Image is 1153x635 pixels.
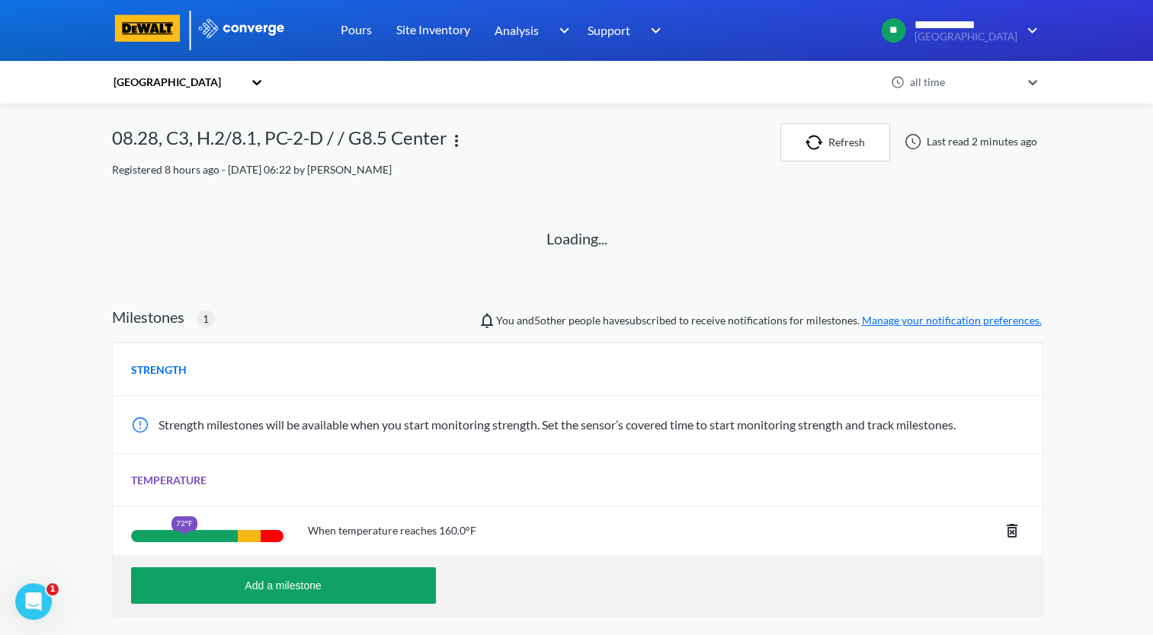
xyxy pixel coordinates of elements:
span: STRENGTH [131,362,187,378]
span: [GEOGRAPHIC_DATA] [914,31,1017,43]
span: Analysis [495,21,539,40]
img: notifications-icon.svg [478,311,496,330]
div: 72°F [171,516,197,531]
div: [GEOGRAPHIC_DATA] [112,74,243,91]
span: When temperature reaches 160.0°F [308,522,476,539]
span: 1 [203,311,209,327]
p: Loading... [546,227,607,250]
img: logo_ewhite.svg [197,18,286,38]
button: Add a milestone [131,567,436,604]
iframe: Intercom live chat [15,583,52,620]
img: more.svg [447,132,466,150]
span: Registered 8 hours ago - [DATE] 06:22 by [PERSON_NAME] [112,163,392,176]
h2: Milestones [112,308,184,326]
img: downArrow.svg [641,21,665,40]
img: logo-dewalt.svg [112,14,184,42]
button: Refresh [780,123,890,161]
div: 08.28, C3, H.2/8.1, PC-2-D / / G8.5 Center [112,123,447,161]
span: Support [588,21,630,40]
div: Last read 2 minutes ago [896,132,1042,151]
span: TEMPERATURE [131,472,207,489]
a: Manage your notification preferences. [862,314,1042,327]
img: downArrow.svg [549,21,573,40]
span: Strength milestones will be available when you start monitoring strength. Set the sensor’s covere... [159,417,956,432]
img: icon-clock.svg [891,75,905,89]
img: downArrow.svg [1017,21,1042,40]
img: icon-refresh.svg [805,135,828,150]
div: all time [906,74,1020,91]
span: Siobhan Sawyer, TJ Burnley, Jonathon Adams, Trey Triplet, Darren Allen [534,314,566,327]
span: 1 [46,583,59,595]
span: You and people have subscribed to receive notifications for milestones. [496,312,1042,329]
